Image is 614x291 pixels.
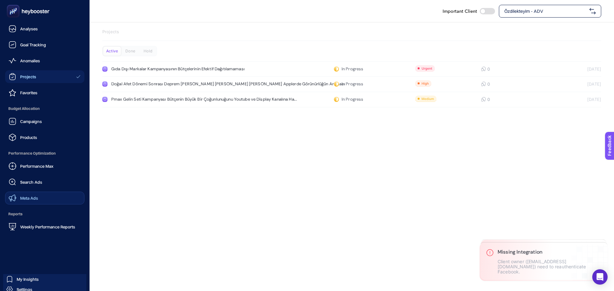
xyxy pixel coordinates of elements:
[3,274,86,284] a: My Insights
[20,42,46,47] span: Goal Tracking
[122,47,139,56] div: Done
[498,249,601,255] h3: Missing Integration
[5,70,84,83] a: Projects
[5,208,84,220] span: Reports
[103,47,121,56] div: Active
[443,8,477,14] span: Important Client
[20,119,42,124] span: Campaigns
[4,2,24,7] span: Feedback
[20,180,42,185] span: Search Ads
[102,29,601,35] p: Projects
[5,102,84,115] span: Budget Allocation
[20,74,36,79] span: Projects
[592,269,608,285] div: Open Intercom Messenger
[111,97,297,102] div: Pmax Gelin Seti Kampanyası Bütçenin Büyük Bir Çoğunlunuğunu Youtube ve Display Kanalına Ha...
[334,66,363,72] div: In Progress
[20,195,38,201] span: Meta Ads
[556,81,601,87] div: [DATE]
[20,164,53,169] span: Performance Max
[5,54,84,67] a: Anomalies
[5,38,84,51] a: Goal Tracking
[5,220,84,233] a: Weekly Performance Reports
[102,61,601,77] a: Gıda Dışı Markalar Kampanyasının Bütçelerinin Efektif DağıtılamamasıIn Progress0[DATE]
[111,66,259,72] div: Gıda Dışı Markalar Kampanyasının Bütçelerinin Efektif Dağıtılamaması
[556,66,601,72] div: [DATE]
[334,97,363,102] div: In Progress
[102,92,601,107] a: Pmax Gelin Seti Kampanyası Bütçenin Büyük Bir Çoğunlunuğunu Youtube ve Display Kanalına Ha...In P...
[102,77,601,92] a: Doğal Afet Dönemi Sonrası Deprem [PERSON_NAME] [PERSON_NAME] [PERSON_NAME] Applerde Görünürlüğün ...
[481,66,487,72] div: 0
[20,224,75,229] span: Weekly Performance Reports
[5,147,84,160] span: Performance Optimization
[498,259,601,274] p: Client owner ([EMAIL_ADDRESS][DOMAIN_NAME]) need to reauthenticate Facebook.
[17,277,39,282] span: My Insights
[481,97,487,102] div: 0
[5,160,84,172] a: Performance Max
[20,90,37,95] span: Favorites
[5,131,84,144] a: Products
[20,26,38,31] span: Analyses
[5,22,84,35] a: Analyses
[20,135,37,140] span: Products
[5,176,84,188] a: Search Ads
[334,81,363,87] div: In Progress
[556,97,601,102] div: [DATE]
[481,81,487,87] div: 0
[5,115,84,128] a: Campaigns
[5,192,84,204] a: Meta Ads
[139,47,157,56] div: Hold
[504,8,587,14] span: Özdilekteyim - ADV
[589,8,596,14] img: svg%3e
[5,86,84,99] a: Favorites
[111,81,319,87] div: Doğal Afet Dönemi Sonrası Deprem [PERSON_NAME] [PERSON_NAME] [PERSON_NAME] Applerde Görünürlüğün ...
[20,58,40,63] span: Anomalies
